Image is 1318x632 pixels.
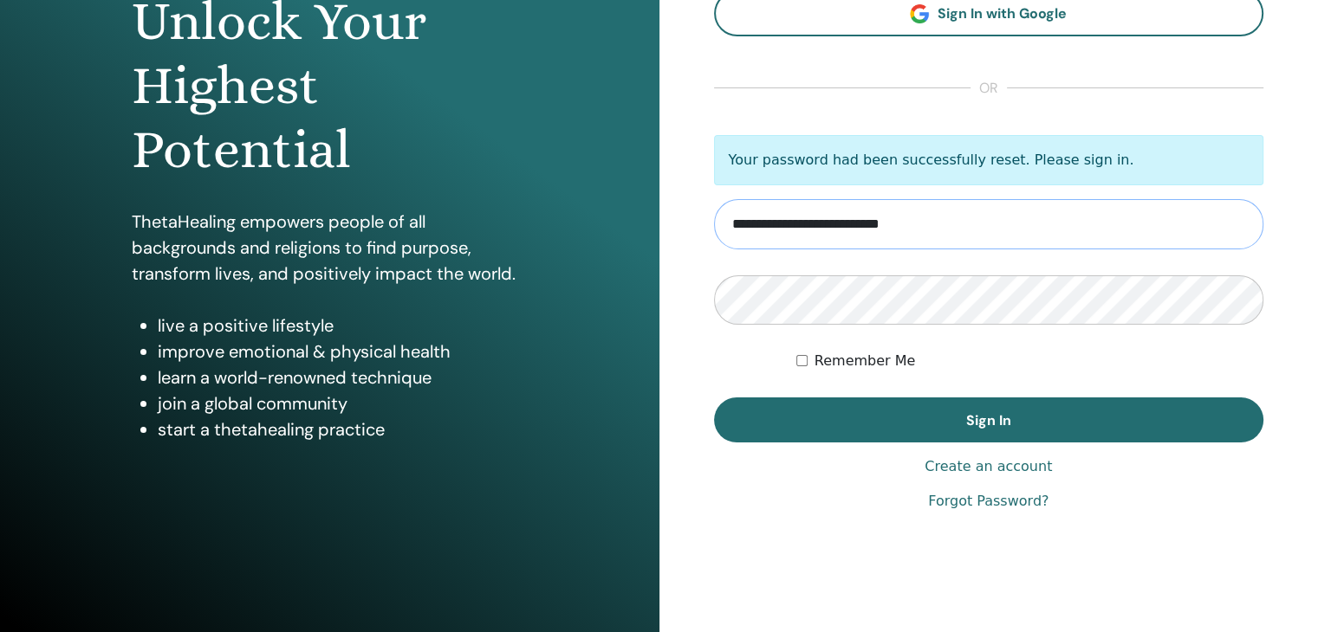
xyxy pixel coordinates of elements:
li: learn a world-renowned technique [158,364,528,390]
p: Your password had been successfully reset. Please sign in. [714,135,1264,185]
div: Keep me authenticated indefinitely or until I manually logout [796,351,1263,371]
p: ThetaHealing empowers people of all backgrounds and religions to find purpose, transform lives, a... [132,209,528,287]
label: Remember Me [815,351,916,371]
li: improve emotional & physical health [158,339,528,364]
span: Sign In with Google [938,4,1067,23]
li: start a thetahealing practice [158,416,528,442]
li: join a global community [158,390,528,416]
span: or [971,78,1007,99]
a: Create an account [925,456,1052,477]
li: live a positive lifestyle [158,313,528,339]
a: Forgot Password? [928,491,1049,512]
span: Sign In [966,411,1011,429]
button: Sign In [714,397,1264,442]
